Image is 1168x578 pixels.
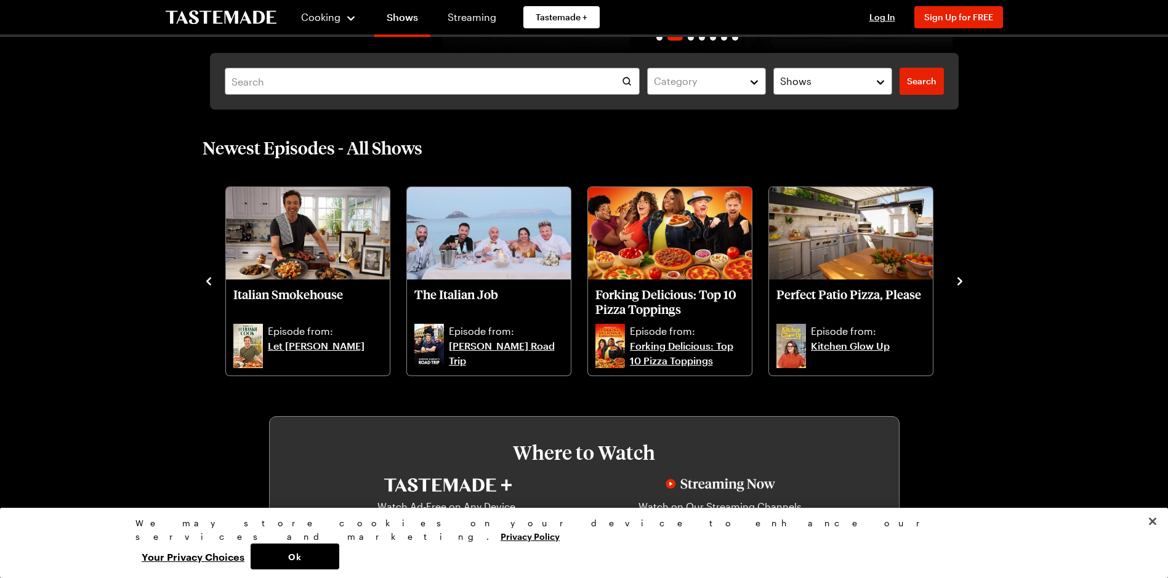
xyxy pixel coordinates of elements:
a: filters [900,68,944,95]
button: navigate to next item [954,273,966,287]
span: Tastemade + [536,11,587,23]
div: 3 / 10 [406,183,587,377]
a: Shows [374,2,430,37]
p: Episode from: [811,324,925,339]
span: Sign Up for FREE [924,12,993,22]
img: Perfect Patio Pizza, Please [769,187,933,279]
div: Category [654,74,741,89]
a: Let [PERSON_NAME] [268,339,382,368]
div: 5 / 10 [768,183,949,377]
p: Episode from: [449,324,563,339]
div: Forking Delicious: Top 10 Pizza Toppings [588,187,752,375]
p: The Italian Job [414,287,563,316]
span: Go to slide 5 [710,34,716,41]
a: Tastemade + [523,6,600,28]
span: Go to slide 2 [667,34,683,41]
span: Go to slide 1 [656,34,663,41]
button: Shows [773,68,892,95]
a: Perfect Patio Pizza, Please [776,287,925,321]
img: Italian Smokehouse [226,187,390,279]
a: [PERSON_NAME] Road Trip [449,339,563,368]
span: Shows [780,74,812,89]
button: Your Privacy Choices [135,544,251,569]
span: Go to slide 3 [688,34,694,41]
img: Tastemade+ [384,478,512,492]
button: Category [647,68,766,95]
p: Episode from: [268,324,382,339]
div: The Italian Job [407,187,571,375]
p: Perfect Patio Pizza, Please [776,287,925,316]
button: Close [1139,508,1166,535]
span: Go to slide 4 [699,34,705,41]
a: Kitchen Glow Up [811,339,925,368]
p: Watch on Our Streaming Channels [632,499,809,529]
p: Forking Delicious: Top 10 Pizza Toppings [595,287,744,316]
h3: Where to Watch [307,441,862,464]
button: Ok [251,544,339,569]
button: Sign Up for FREE [914,6,1003,28]
span: Cooking [301,11,340,23]
p: Italian Smokehouse [233,287,382,316]
img: The Italian Job [407,187,571,279]
span: Search [907,75,936,87]
div: Privacy [135,516,1022,569]
button: Cooking [301,2,357,32]
img: Forking Delicious: Top 10 Pizza Toppings [588,187,752,279]
span: Go to slide 6 [721,34,727,41]
div: 4 / 10 [587,183,768,377]
a: The Italian Job [414,287,563,321]
div: We may store cookies on your device to enhance our services and marketing. [135,516,1022,544]
a: Forking Delicious: Top 10 Pizza Toppings [630,339,744,368]
button: Log In [858,11,907,23]
div: 2 / 10 [225,183,406,377]
a: More information about your privacy, opens in a new tab [501,530,560,542]
div: Perfect Patio Pizza, Please [769,187,933,375]
h2: Newest Episodes - All Shows [203,137,422,159]
div: Italian Smokehouse [226,187,390,375]
p: Watch Ad-Free on Any Device, Anytime, Anywhere in 4K [360,499,537,529]
input: Search [225,68,640,95]
button: navigate to previous item [203,273,215,287]
img: Streaming [666,478,775,492]
a: To Tastemade Home Page [166,10,276,25]
a: Forking Delicious: Top 10 Pizza Toppings [595,287,744,321]
p: Episode from: [630,324,744,339]
span: Go to slide 7 [732,34,738,41]
a: Italian Smokehouse [233,287,382,321]
span: Log In [869,12,895,22]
